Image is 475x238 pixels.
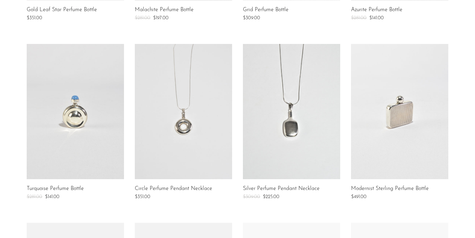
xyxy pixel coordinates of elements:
[351,7,402,13] a: Azurite Perfume Bottle
[243,7,289,13] a: Grid Perfume Bottle
[351,194,367,199] span: $491.00
[27,7,97,13] a: Gold Leaf Star Perfume Bottle
[27,186,84,192] a: Turquoise Perfume Bottle
[27,194,42,199] span: $281.00
[243,186,320,192] a: Silver Perfume Pendant Necklace
[369,16,384,21] span: $141.00
[27,16,42,21] span: $351.00
[243,194,260,199] span: $309.00
[45,194,59,199] span: $141.00
[135,7,194,13] a: Malachite Perfume Bottle
[263,194,279,199] span: $225.00
[153,16,169,21] span: $197.00
[243,16,260,21] span: $309.00
[135,186,212,192] a: Circle Perfume Pendant Necklace
[135,16,150,21] span: $281.00
[351,186,429,192] a: Modernist Sterling Perfume Bottle
[351,16,367,21] span: $281.00
[135,194,150,199] span: $351.00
